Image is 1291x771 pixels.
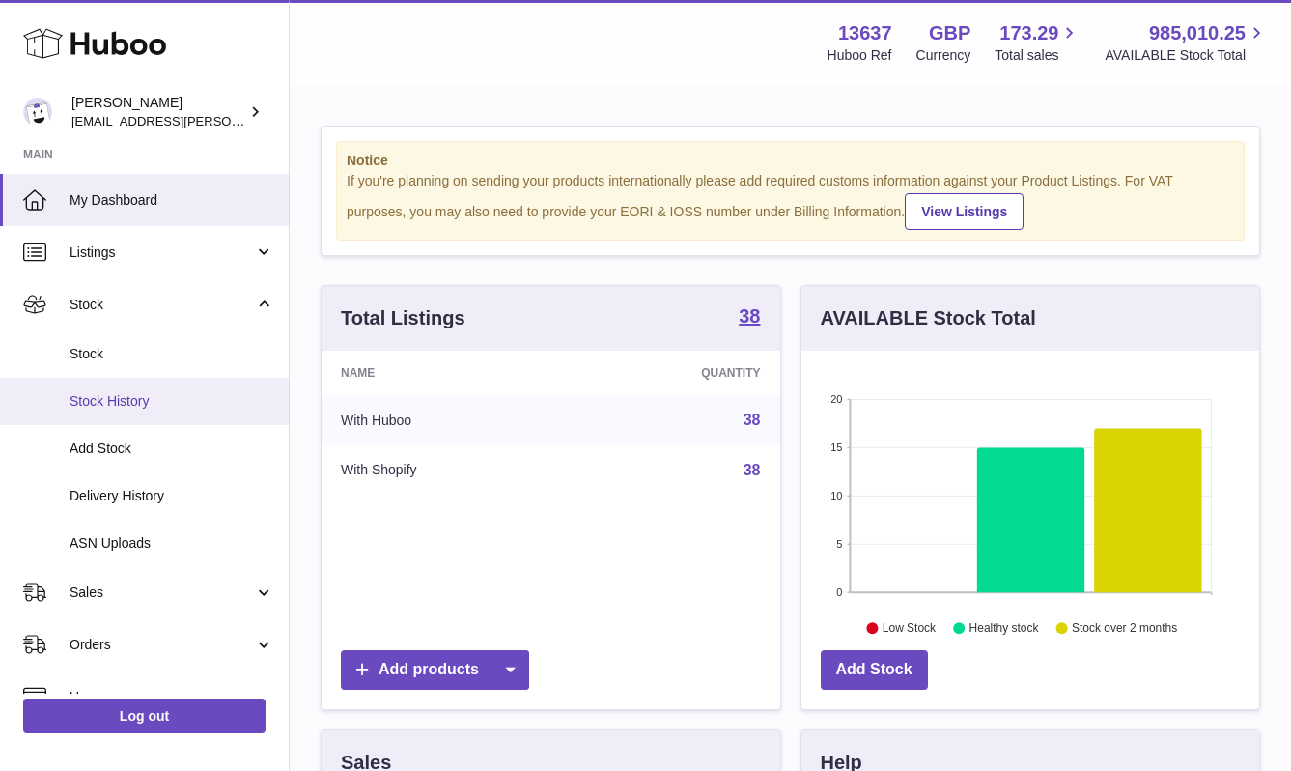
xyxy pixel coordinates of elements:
[830,393,842,405] text: 20
[1072,621,1177,635] text: Stock over 2 months
[836,586,842,598] text: 0
[905,193,1024,230] a: View Listings
[70,584,254,602] span: Sales
[830,442,842,453] text: 15
[70,487,274,505] span: Delivery History
[830,490,842,501] text: 10
[1105,46,1268,65] span: AVAILABLE Stock Total
[70,243,254,262] span: Listings
[70,392,274,411] span: Stock History
[322,351,569,395] th: Name
[71,113,387,128] span: [EMAIL_ADDRESS][PERSON_NAME][DOMAIN_NAME]
[995,20,1081,65] a: 173.29 Total sales
[569,351,780,395] th: Quantity
[882,621,936,635] text: Low Stock
[968,621,1039,635] text: Healthy stock
[739,306,760,329] a: 38
[1105,20,1268,65] a: 985,010.25 AVAILABLE Stock Total
[1149,20,1246,46] span: 985,010.25
[70,636,254,654] span: Orders
[341,305,465,331] h3: Total Listings
[322,445,569,496] td: With Shopify
[821,650,928,690] a: Add Stock
[739,306,760,326] strong: 38
[744,412,761,428] a: 38
[929,20,970,46] strong: GBP
[999,20,1058,46] span: 173.29
[70,345,274,363] span: Stock
[916,46,971,65] div: Currency
[341,650,529,690] a: Add products
[70,534,274,553] span: ASN Uploads
[70,296,254,314] span: Stock
[23,699,266,733] a: Log out
[347,152,1234,170] strong: Notice
[828,46,892,65] div: Huboo Ref
[347,172,1234,230] div: If you're planning on sending your products internationally please add required customs informati...
[23,98,52,127] img: jonny@ledda.co
[995,46,1081,65] span: Total sales
[70,191,274,210] span: My Dashboard
[322,395,569,445] td: With Huboo
[70,688,274,706] span: Usage
[71,94,245,130] div: [PERSON_NAME]
[838,20,892,46] strong: 13637
[821,305,1036,331] h3: AVAILABLE Stock Total
[836,538,842,550] text: 5
[70,440,274,458] span: Add Stock
[744,462,761,478] a: 38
